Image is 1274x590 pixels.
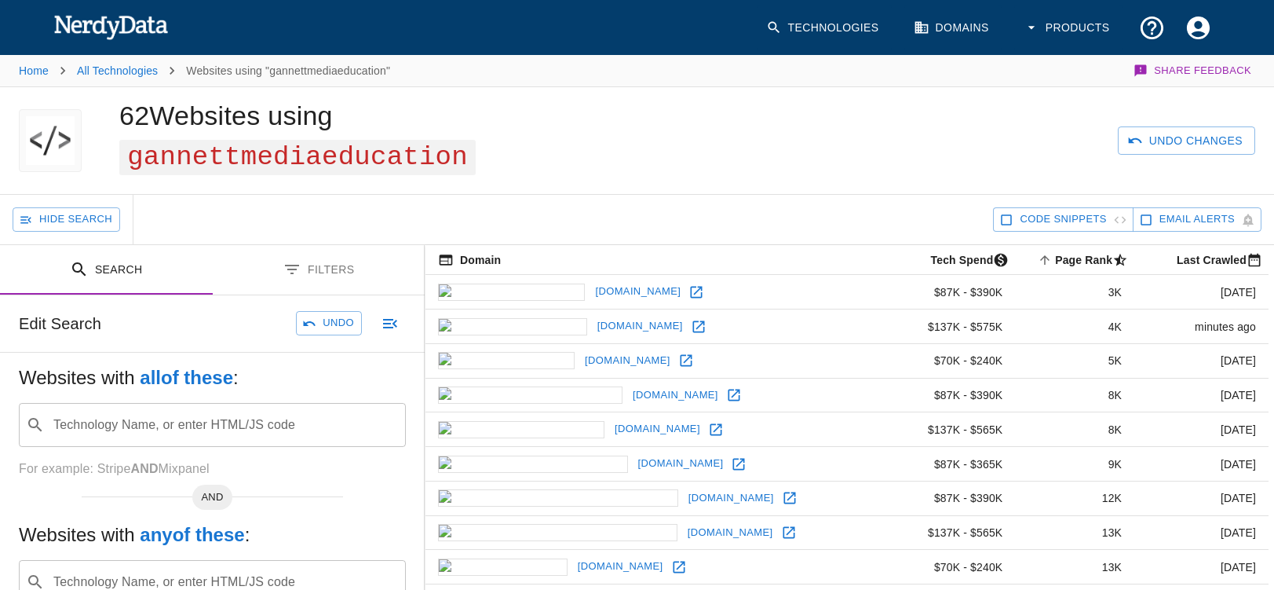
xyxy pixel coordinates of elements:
[1134,412,1269,447] td: [DATE]
[19,55,390,86] nav: breadcrumb
[140,367,233,388] b: all of these
[438,524,677,541] img: democratandchronicle.com icon
[722,383,746,407] a: Open courier-journal.com in new window
[438,559,568,576] img: tcpalm.com icon
[1015,343,1134,378] td: 5K
[611,417,704,442] a: [DOMAIN_NAME]
[889,310,1015,344] td: $137K - $575K
[1134,378,1269,412] td: [DATE]
[1131,55,1255,86] button: Share Feedback
[1015,550,1134,585] td: 13K
[1159,211,1235,229] span: Get email alerts with newly found website results. Click to enable.
[438,352,575,369] img: jsonline.com icon
[77,64,158,77] a: All Technologies
[186,63,390,79] p: Websites using "gannettmediaeducation"
[438,489,678,507] img: greenbaypressgazette.com icon
[1015,412,1134,447] td: 8K
[1175,5,1221,51] button: Account Settings
[438,387,622,404] img: courier-journal.com icon
[591,280,684,304] a: [DOMAIN_NAME]
[757,5,892,51] a: Technologies
[438,456,628,473] img: delawareonline.com icon
[634,452,728,476] a: [DOMAIN_NAME]
[438,421,604,438] img: naplesnews.com icon
[19,460,406,478] p: For example: Stripe Mixpanel
[1156,251,1269,269] span: Most recent date this website was successfully crawled
[1134,447,1269,482] td: [DATE]
[889,378,1015,412] td: $87K - $390K
[889,515,1015,550] td: $137K - $565K
[778,486,801,510] a: Open greenbaypressgazette.com in new window
[1134,343,1269,378] td: [DATE]
[26,109,75,172] img: "gannettmediaeducation" logo
[438,251,501,269] span: The registered domain name (i.e. "nerdydata.com").
[911,251,1016,269] span: The estimated minimum and maximum annual tech spend each webpage has, based on the free, freemium...
[1014,5,1123,51] button: Products
[889,412,1015,447] td: $137K - $565K
[119,140,476,175] span: gannettmediaeducation
[1134,310,1269,344] td: minutes ago
[581,349,674,373] a: [DOMAIN_NAME]
[192,489,233,505] span: AND
[119,101,476,170] h1: 62 Websites using
[13,207,120,232] button: Hide Search
[889,481,1015,515] td: $87K - $390K
[1133,207,1261,232] button: Get email alerts with newly found website results. Click to enable.
[19,311,101,336] h6: Edit Search
[1015,515,1134,550] td: 13K
[889,550,1015,585] td: $70K - $240K
[574,555,667,579] a: [DOMAIN_NAME]
[1118,126,1255,156] button: Undo Changes
[889,275,1015,310] td: $87K - $390K
[19,522,406,548] h5: Websites with :
[993,207,1133,232] button: Show Code Snippets
[1020,211,1106,229] span: Show Code Snippets
[777,521,801,544] a: Open democratandchronicle.com in new window
[1134,515,1269,550] td: [DATE]
[296,311,362,335] button: Undo
[1015,481,1134,515] td: 12K
[1129,5,1175,51] button: Support and Documentation
[889,447,1015,482] td: $87K - $365K
[213,245,425,295] button: Filters
[684,280,708,304] a: Open azcentral.com in new window
[684,521,777,545] a: [DOMAIN_NAME]
[704,418,728,442] a: Open naplesnews.com in new window
[53,11,169,42] img: NerdyData.com
[19,64,49,77] a: Home
[1015,378,1134,412] td: 8K
[19,365,406,390] h5: Websites with :
[140,524,244,545] b: any of these
[1134,275,1269,310] td: [DATE]
[438,318,587,335] img: cincinnati.com icon
[687,315,710,339] a: Open cincinnati.com in new window
[674,349,698,372] a: Open jsonline.com in new window
[904,5,1002,51] a: Domains
[1134,550,1269,585] td: [DATE]
[1134,481,1269,515] td: [DATE]
[1015,310,1134,344] td: 4K
[1015,447,1134,482] td: 9K
[130,462,158,475] b: AND
[1035,251,1134,269] span: A page popularity ranking based on a domain's backlinks. Smaller numbers signal more popular doma...
[684,486,778,511] a: [DOMAIN_NAME]
[593,314,687,339] a: [DOMAIN_NAME]
[667,555,691,579] a: Open tcpalm.com in new window
[889,343,1015,378] td: $70K - $240K
[438,284,585,301] img: azcentral.com icon
[629,383,722,408] a: [DOMAIN_NAME]
[727,453,750,476] a: Open delawareonline.com in new window
[1015,275,1134,310] td: 3K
